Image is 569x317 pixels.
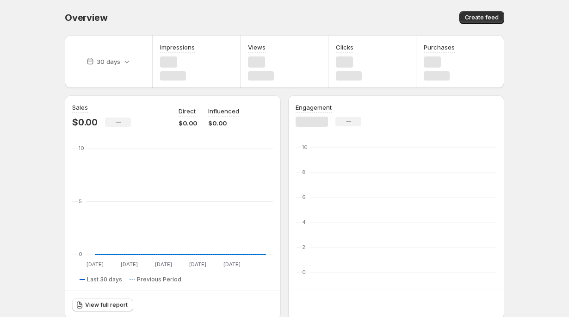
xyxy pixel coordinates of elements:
[160,43,195,52] h3: Impressions
[72,117,98,128] p: $0.00
[121,261,138,267] text: [DATE]
[179,106,196,116] p: Direct
[424,43,455,52] h3: Purchases
[302,219,306,225] text: 4
[97,57,120,66] p: 30 days
[208,106,239,116] p: Influenced
[87,276,122,283] span: Last 30 days
[296,103,332,112] h3: Engagement
[85,301,128,309] span: View full report
[189,261,206,267] text: [DATE]
[302,244,305,250] text: 2
[79,198,82,205] text: 5
[223,261,241,267] text: [DATE]
[72,298,133,311] a: View full report
[302,144,308,150] text: 10
[87,261,104,267] text: [DATE]
[137,276,181,283] span: Previous Period
[302,194,306,200] text: 6
[465,14,499,21] span: Create feed
[248,43,266,52] h3: Views
[302,169,306,175] text: 8
[459,11,504,24] button: Create feed
[79,145,84,151] text: 10
[65,12,107,23] span: Overview
[72,103,88,112] h3: Sales
[336,43,353,52] h3: Clicks
[208,118,239,128] p: $0.00
[155,261,172,267] text: [DATE]
[79,251,82,257] text: 0
[302,269,306,275] text: 0
[179,118,197,128] p: $0.00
